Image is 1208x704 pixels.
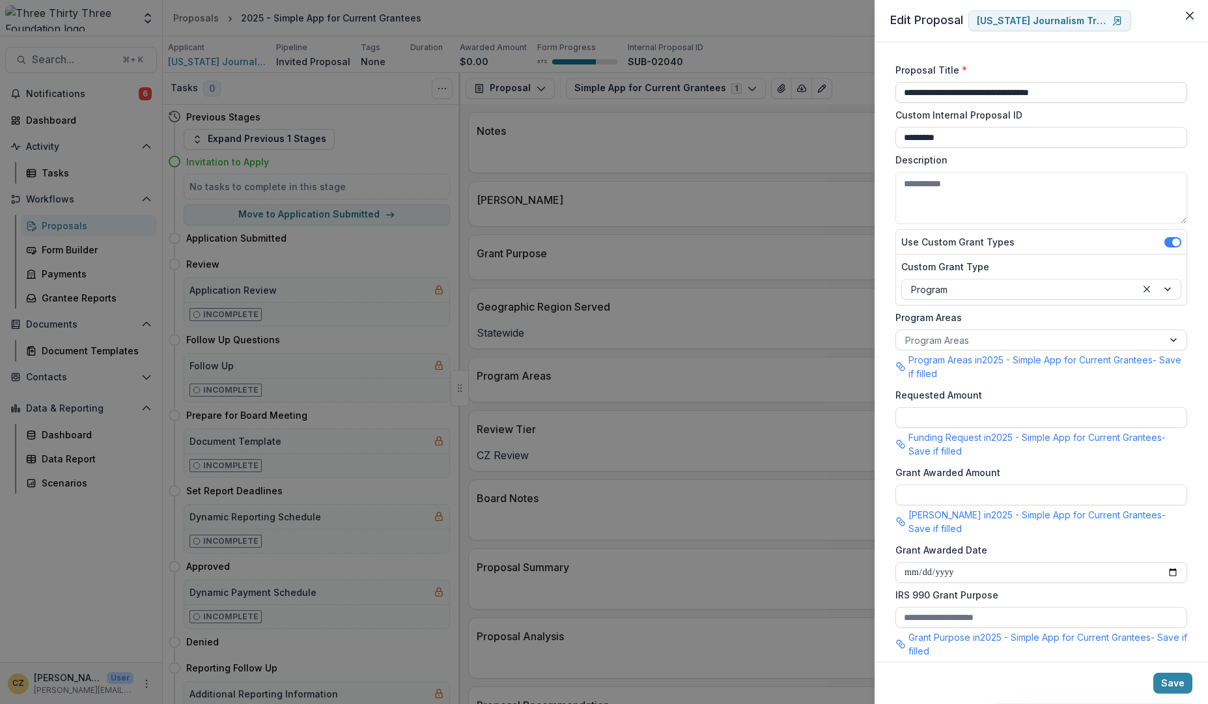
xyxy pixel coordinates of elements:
[895,63,1179,77] label: Proposal Title
[895,388,1179,402] label: Requested Amount
[968,10,1131,31] a: [US_STATE] Journalism Trust
[908,430,1187,458] p: Funding Request in 2025 - Simple App for Current Grantees - Save if filled
[908,630,1187,658] p: Grant Purpose in 2025 - Simple App for Current Grantees - Save if filled
[895,588,1179,602] label: IRS 990 Grant Purpose
[890,13,963,27] span: Edit Proposal
[1179,5,1200,26] button: Close
[901,260,1173,274] label: Custom Grant Type
[901,235,1015,249] label: Use Custom Grant Types
[895,108,1179,122] label: Custom Internal Proposal ID
[895,466,1179,479] label: Grant Awarded Amount
[908,353,1187,380] p: Program Areas in 2025 - Simple App for Current Grantees - Save if filled
[977,16,1107,27] p: [US_STATE] Journalism Trust
[1153,673,1192,694] button: Save
[895,311,1179,324] label: Program Areas
[895,543,1179,557] label: Grant Awarded Date
[908,508,1187,535] p: [PERSON_NAME] in 2025 - Simple App for Current Grantees - Save if filled
[895,153,1179,167] label: Description
[1139,281,1155,297] div: Clear selected options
